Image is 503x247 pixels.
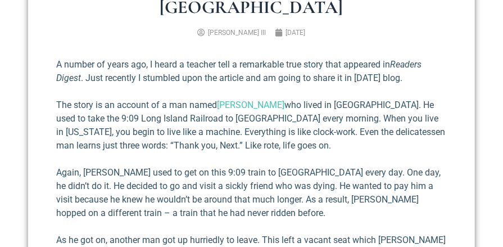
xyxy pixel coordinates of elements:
span: [PERSON_NAME] III [209,29,266,37]
p: The story is an account of a man named who lived in [GEOGRAPHIC_DATA]. He used to take the 9:09 L... [56,98,447,152]
a: [DATE] [275,28,306,38]
a: [PERSON_NAME] [217,100,284,110]
p: A number of years ago, I heard a teacher tell a remarkable true story that appeared in . Just rec... [56,58,447,85]
p: Again, [PERSON_NAME] used to get on this 9:09 train to [GEOGRAPHIC_DATA] every day. One day, he d... [56,166,447,220]
time: [DATE] [286,29,306,37]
